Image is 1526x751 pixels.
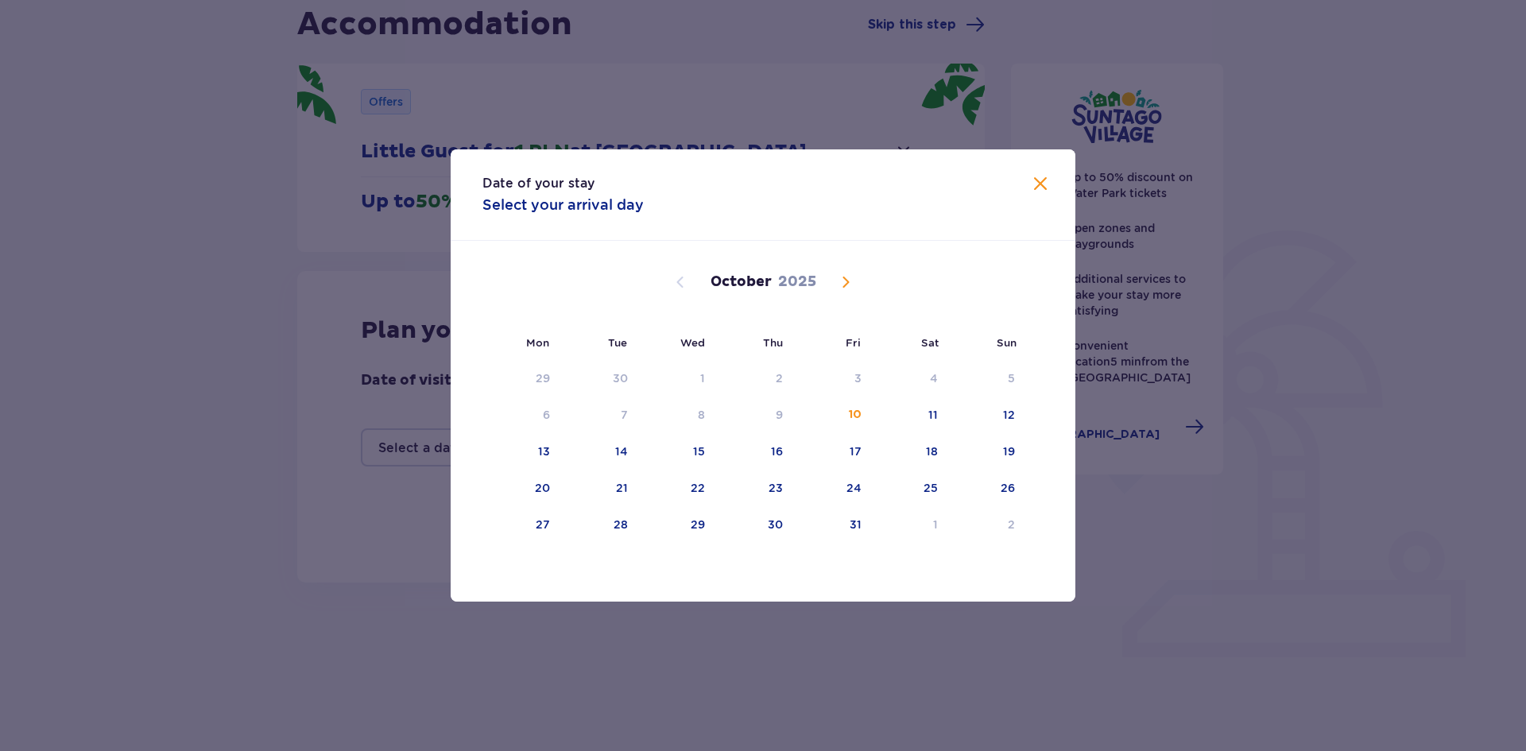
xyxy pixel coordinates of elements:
small: Tue [608,336,627,349]
div: 1 [933,517,938,532]
td: 23 [716,471,795,506]
div: 12 [1003,407,1015,423]
td: 29 [639,508,716,543]
small: Wed [680,336,705,349]
p: Date of your stay [482,175,595,192]
div: 4 [930,370,938,386]
td: Date not available. Thursday, October 9, 2025 [716,398,795,433]
div: 19 [1003,443,1015,459]
td: 20 [482,471,561,506]
td: 17 [794,435,873,470]
div: 17 [850,443,862,459]
div: 20 [535,480,550,496]
td: 31 [794,508,873,543]
div: 16 [771,443,783,459]
td: Date not available. Wednesday, October 8, 2025 [639,398,716,433]
td: Date not available. Thursday, October 2, 2025 [716,362,795,397]
div: 31 [850,517,862,532]
td: 14 [561,435,640,470]
td: 11 [873,398,950,433]
button: Next month [836,273,855,292]
div: 21 [616,480,628,496]
div: 22 [691,480,705,496]
td: 26 [949,471,1026,506]
td: 10 [794,398,873,433]
td: 18 [873,435,950,470]
div: 6 [543,407,550,423]
small: Sat [921,336,939,349]
button: Previous month [671,273,690,292]
td: 30 [716,508,795,543]
td: Date not available. Wednesday, October 1, 2025 [639,362,716,397]
div: 25 [924,480,938,496]
td: 16 [716,435,795,470]
div: 13 [538,443,550,459]
td: 19 [949,435,1026,470]
p: October [711,273,772,292]
div: 24 [846,480,862,496]
div: 26 [1001,480,1015,496]
td: 2 [949,508,1026,543]
div: 30 [613,370,628,386]
td: 22 [639,471,716,506]
td: 1 [873,508,950,543]
div: 3 [854,370,862,386]
button: Close [1031,175,1050,195]
small: Mon [526,336,549,349]
div: 11 [928,407,938,423]
div: 29 [691,517,705,532]
td: 28 [561,508,640,543]
small: Fri [846,336,861,349]
div: 5 [1008,370,1015,386]
div: 23 [769,480,783,496]
div: 2 [1008,517,1015,532]
td: 24 [794,471,873,506]
td: 21 [561,471,640,506]
p: 2025 [778,273,816,292]
td: 15 [639,435,716,470]
td: Date not available. Sunday, October 5, 2025 [949,362,1026,397]
div: 28 [614,517,628,532]
td: 25 [873,471,950,506]
div: 14 [615,443,628,459]
td: 27 [482,508,561,543]
div: 30 [768,517,783,532]
div: 29 [536,370,550,386]
div: 8 [698,407,705,423]
div: 2 [776,370,783,386]
td: Date not available. Friday, October 3, 2025 [794,362,873,397]
td: Date not available. Tuesday, October 7, 2025 [561,398,640,433]
small: Sun [997,336,1017,349]
td: Date not available. Saturday, October 4, 2025 [873,362,950,397]
td: 13 [482,435,561,470]
div: 27 [536,517,550,532]
small: Thu [763,336,783,349]
td: Date not available. Tuesday, September 30, 2025 [561,362,640,397]
div: 18 [926,443,938,459]
td: 12 [949,398,1026,433]
div: 7 [621,407,628,423]
div: 9 [776,407,783,423]
td: Date not available. Monday, October 6, 2025 [482,398,561,433]
td: Date not available. Monday, September 29, 2025 [482,362,561,397]
div: 15 [693,443,705,459]
div: 10 [849,407,862,423]
p: Select your arrival day [482,195,644,215]
div: 1 [700,370,705,386]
